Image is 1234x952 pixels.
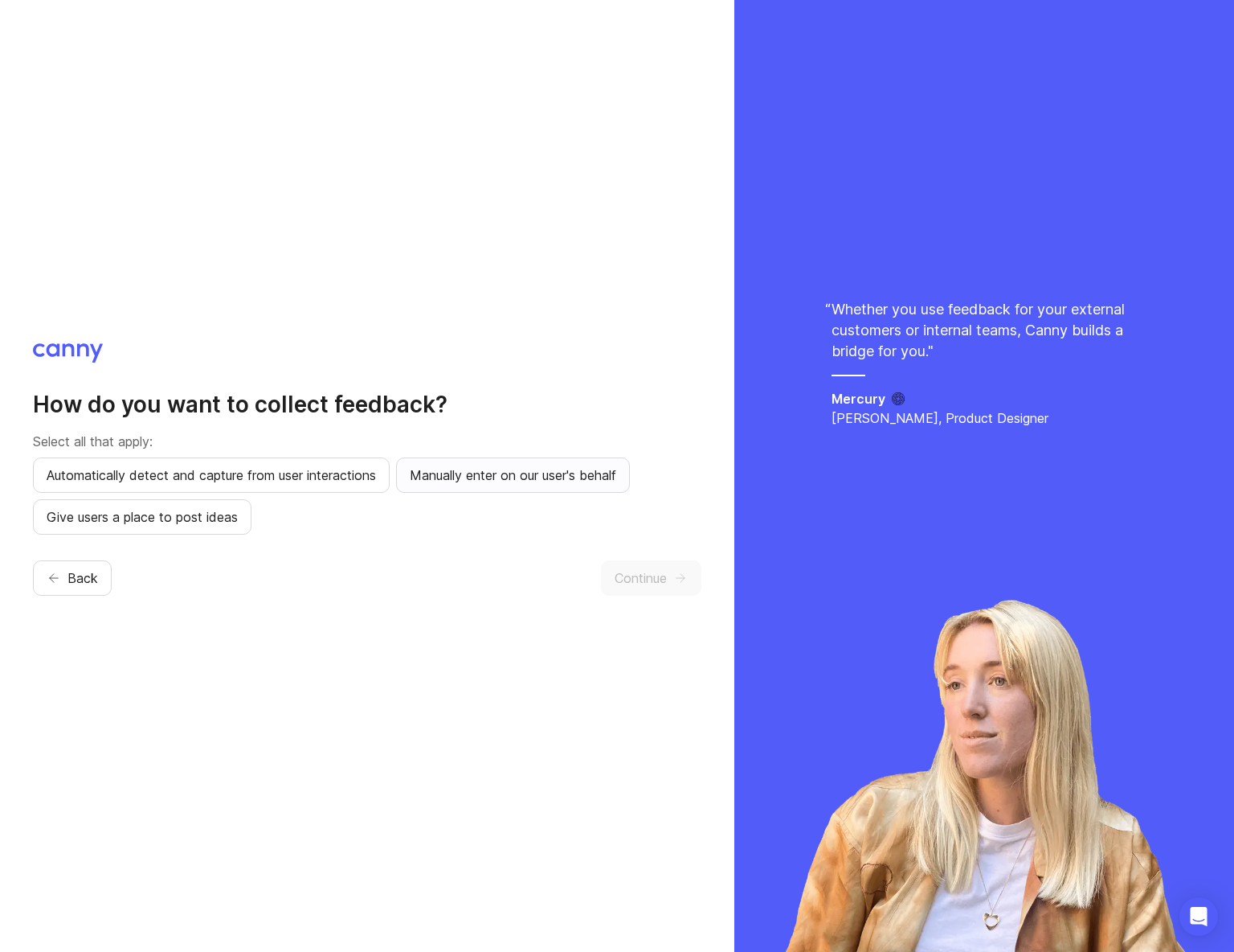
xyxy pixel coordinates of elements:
p: Select all that apply: [33,432,701,451]
button: Manually enter on our user's behalf [396,458,630,493]
button: Automatically detect and capture from user interactions [33,458,390,493]
span: Manually enter on our user's behalf [410,466,616,485]
h5: Mercury [832,389,885,408]
span: Automatically detect and capture from user interactions [47,466,376,485]
p: [PERSON_NAME], Product Designer [832,408,1137,428]
h2: How do you want to collect feedback? [33,390,701,419]
p: Whether you use feedback for your external customers or internal teams, Canny builds a bridge for... [832,299,1137,362]
button: Back [33,560,112,596]
button: Give users a place to post ideas [33,499,251,535]
img: Canny logo [33,343,103,363]
img: Mercury logo [892,392,905,405]
img: ida-a4f6ad510ca8190a479017bfc31a2025.webp [781,598,1187,952]
div: Open Intercom Messenger [1179,897,1218,936]
button: Continue [601,560,701,596]
span: Give users a place to post ideas [47,507,238,527]
span: Back [67,568,98,588]
span: Continue [615,568,667,588]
